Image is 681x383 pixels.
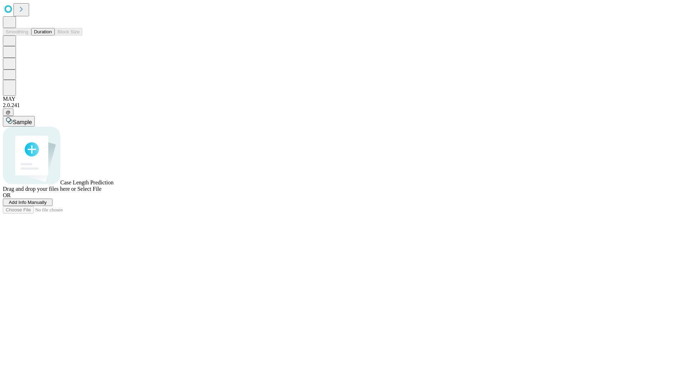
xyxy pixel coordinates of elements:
[60,179,113,185] span: Case Length Prediction
[6,110,11,115] span: @
[9,200,47,205] span: Add Info Manually
[3,96,678,102] div: MAY
[3,192,11,198] span: OR
[3,199,52,206] button: Add Info Manually
[13,119,32,125] span: Sample
[3,186,76,192] span: Drag and drop your files here or
[3,102,678,109] div: 2.0.241
[55,28,82,35] button: Block Size
[31,28,55,35] button: Duration
[3,116,35,127] button: Sample
[3,109,13,116] button: @
[77,186,101,192] span: Select File
[3,28,31,35] button: Smoothing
